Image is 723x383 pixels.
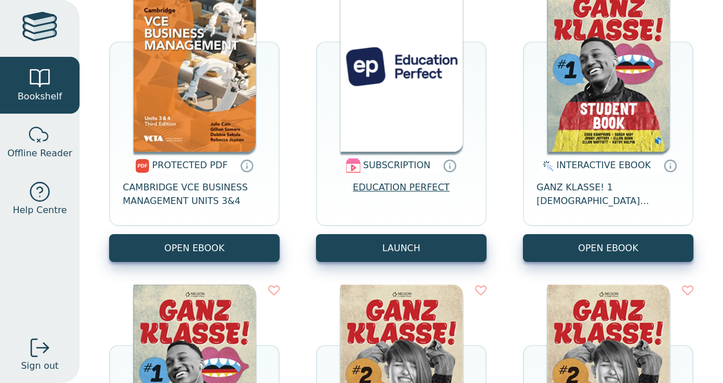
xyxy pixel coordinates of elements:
span: Help Centre [13,203,67,217]
button: LAUNCH [316,234,487,262]
span: SUBSCRIPTION [363,160,430,170]
a: Interactive eBooks are accessed online via the publisher’s portal. They contain interactive resou... [663,159,677,172]
span: Bookshelf [18,90,62,103]
a: Digital subscriptions can include coursework, exercises and interactive content. Subscriptions ar... [443,159,456,173]
span: PROTECTED PDF [152,160,228,170]
span: EDUCATION PERFECT [353,181,450,208]
span: GANZ KLASSE! 1 [DEMOGRAPHIC_DATA] STUDENT EBOOK [537,181,680,208]
span: CAMBRIDGE VCE BUSINESS MANAGEMENT UNITS 3&4 [123,181,266,208]
span: Sign out [21,359,59,373]
span: INTERACTIVE EBOOK [556,160,651,170]
button: OPEN EBOOK [523,234,693,262]
a: OPEN EBOOK [109,234,280,262]
a: Protected PDFs cannot be printed, copied or shared. They can be accessed online through Education... [240,159,254,172]
img: pdf.svg [135,159,149,173]
img: interactive.svg [539,159,554,173]
span: Offline Reader [7,147,72,160]
img: subscription.svg [346,159,360,173]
